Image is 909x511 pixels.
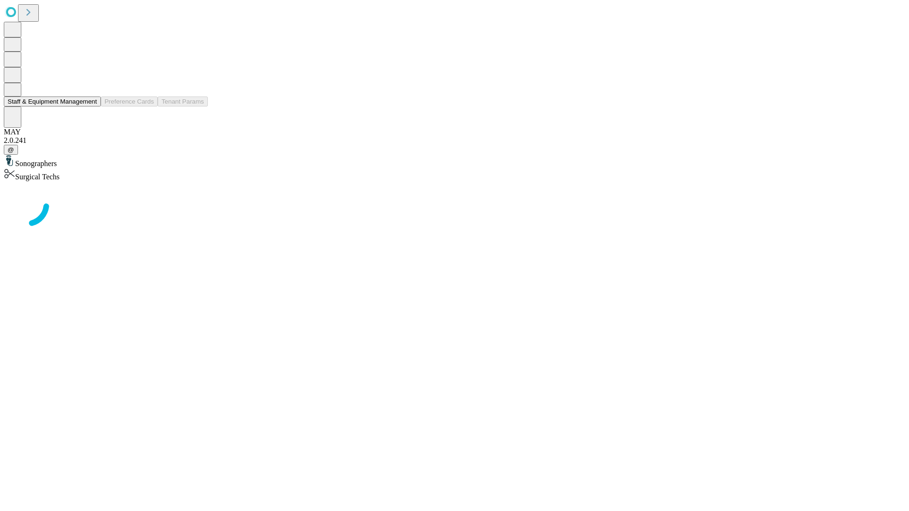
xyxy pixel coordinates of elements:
[4,145,18,155] button: @
[8,146,14,153] span: @
[158,97,208,106] button: Tenant Params
[4,128,905,136] div: MAY
[4,155,905,168] div: Sonographers
[101,97,158,106] button: Preference Cards
[4,136,905,145] div: 2.0.241
[4,168,905,181] div: Surgical Techs
[4,97,101,106] button: Staff & Equipment Management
